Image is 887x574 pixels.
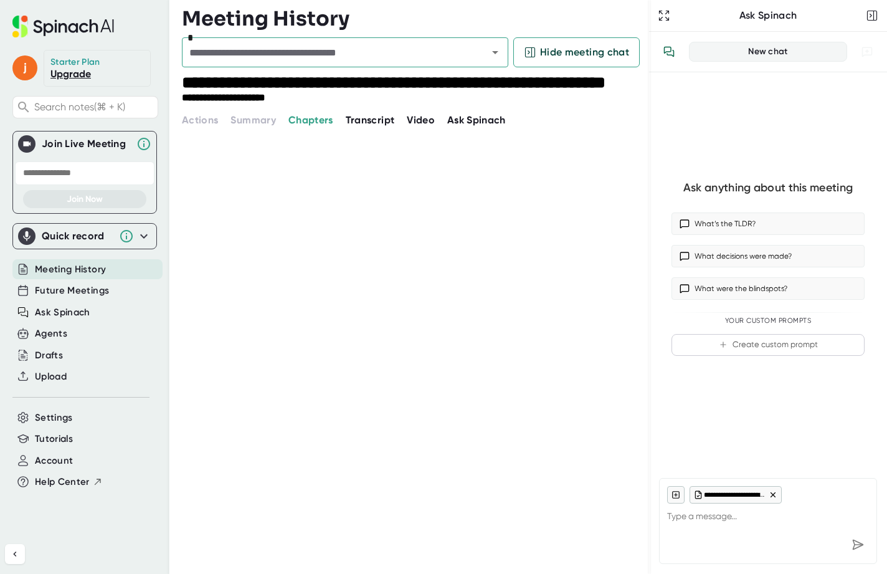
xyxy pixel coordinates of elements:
[230,113,275,128] button: Summary
[35,432,73,446] button: Tutorials
[182,7,349,31] h3: Meeting History
[346,114,395,126] span: Transcript
[35,475,103,489] button: Help Center
[182,114,218,126] span: Actions
[35,411,73,425] button: Settings
[673,9,863,22] div: Ask Spinach
[21,138,33,150] img: Join Live Meeting
[288,113,333,128] button: Chapters
[407,114,435,126] span: Video
[50,57,100,68] div: Starter Plan
[35,284,109,298] button: Future Meetings
[671,317,865,325] div: Your Custom Prompts
[23,190,146,208] button: Join Now
[34,101,154,113] span: Search notes (⌘ + K)
[35,327,67,341] button: Agents
[346,113,395,128] button: Transcript
[35,454,73,468] button: Account
[42,230,113,242] div: Quick record
[655,7,673,24] button: Expand to Ask Spinach page
[35,262,106,277] button: Meeting History
[35,348,63,363] button: Drafts
[447,113,506,128] button: Ask Spinach
[67,194,103,204] span: Join Now
[671,213,865,235] button: What’s the TLDR?
[35,305,90,320] button: Ask Spinach
[671,334,865,356] button: Create custom prompt
[447,114,506,126] span: Ask Spinach
[230,114,275,126] span: Summary
[683,181,853,195] div: Ask anything about this meeting
[513,37,640,67] button: Hide meeting chat
[18,224,151,249] div: Quick record
[657,39,681,64] button: View conversation history
[5,544,25,564] button: Collapse sidebar
[35,475,90,489] span: Help Center
[288,114,333,126] span: Chapters
[540,45,629,60] span: Hide meeting chat
[18,132,151,156] div: Join Live MeetingJoin Live Meeting
[42,138,130,150] div: Join Live Meeting
[671,277,865,300] button: What were the blindspots?
[486,44,504,61] button: Open
[697,46,839,57] div: New chat
[863,7,881,24] button: Close conversation sidebar
[671,245,865,267] button: What decisions were made?
[407,113,435,128] button: Video
[182,113,218,128] button: Actions
[12,55,37,80] span: j
[35,370,67,384] button: Upload
[847,533,869,556] div: Send message
[50,68,91,80] a: Upgrade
